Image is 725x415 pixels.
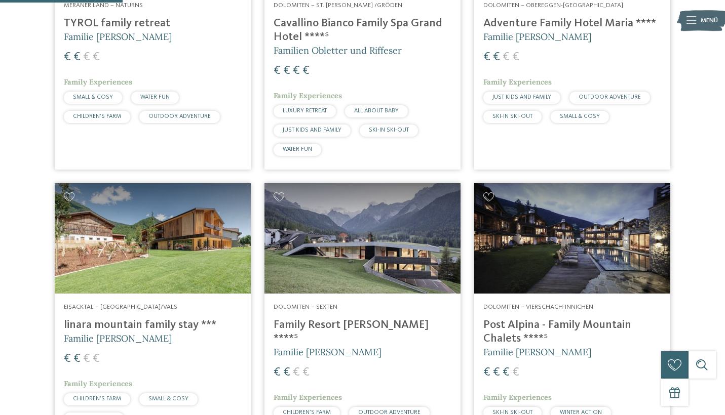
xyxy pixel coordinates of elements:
[483,318,661,346] h4: Post Alpina - Family Mountain Chalets ****ˢ
[55,183,251,294] img: Familienhotels gesucht? Hier findet ihr die besten!
[73,396,121,402] span: CHILDREN’S FARM
[483,51,490,63] span: €
[354,108,399,114] span: ALL ABOUT BABY
[64,333,172,344] span: Familie [PERSON_NAME]
[503,366,510,379] span: €
[483,346,591,358] span: Familie [PERSON_NAME]
[283,146,312,152] span: WATER FUN
[64,17,242,30] h4: TYROL family retreat
[369,127,409,133] span: SKI-IN SKI-OUT
[274,2,402,9] span: Dolomiten – St. [PERSON_NAME] /Gröden
[293,65,300,77] span: €
[512,366,519,379] span: €
[73,94,113,100] span: SMALL & COSY
[148,113,211,119] span: OUTDOOR ADVENTURE
[283,108,327,114] span: LUXURY RETREAT
[493,366,500,379] span: €
[274,318,451,346] h4: Family Resort [PERSON_NAME] ****ˢ
[474,183,670,294] img: Post Alpina - Family Mountain Chalets ****ˢ
[274,91,342,100] span: Family Experiences
[483,393,552,402] span: Family Experiences
[492,113,532,119] span: SKI-IN SKI-OUT
[64,304,177,310] span: Eisacktal – [GEOGRAPHIC_DATA]/Vals
[283,127,341,133] span: JUST KIDS AND FAMILY
[512,51,519,63] span: €
[483,31,591,43] span: Familie [PERSON_NAME]
[73,113,121,119] span: CHILDREN’S FARM
[148,396,188,402] span: SMALL & COSY
[274,366,281,379] span: €
[64,379,132,388] span: Family Experiences
[83,51,90,63] span: €
[64,353,71,365] span: €
[64,318,242,332] h4: linara mountain family stay ***
[93,51,100,63] span: €
[264,183,461,294] img: Family Resort Rainer ****ˢ
[483,304,593,310] span: Dolomiten – Vierschach-Innichen
[493,51,500,63] span: €
[64,51,71,63] span: €
[140,94,170,100] span: WATER FUN
[83,353,90,365] span: €
[274,17,451,44] h4: Cavallino Bianco Family Spa Grand Hotel ****ˢ
[483,17,661,30] h4: Adventure Family Hotel Maria ****
[283,366,290,379] span: €
[274,304,337,310] span: Dolomiten – Sexten
[283,65,290,77] span: €
[503,51,510,63] span: €
[274,65,281,77] span: €
[64,31,172,43] span: Familie [PERSON_NAME]
[483,2,623,9] span: Dolomiten – Obereggen-[GEOGRAPHIC_DATA]
[73,51,81,63] span: €
[483,366,490,379] span: €
[93,353,100,365] span: €
[302,65,310,77] span: €
[274,346,381,358] span: Familie [PERSON_NAME]
[293,366,300,379] span: €
[579,94,641,100] span: OUTDOOR ADVENTURE
[64,2,143,9] span: Meraner Land – Naturns
[560,113,600,119] span: SMALL & COSY
[274,393,342,402] span: Family Experiences
[64,77,132,87] span: Family Experiences
[483,77,552,87] span: Family Experiences
[492,94,551,100] span: JUST KIDS AND FAMILY
[73,353,81,365] span: €
[274,45,402,56] span: Familien Obletter und Riffeser
[302,366,310,379] span: €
